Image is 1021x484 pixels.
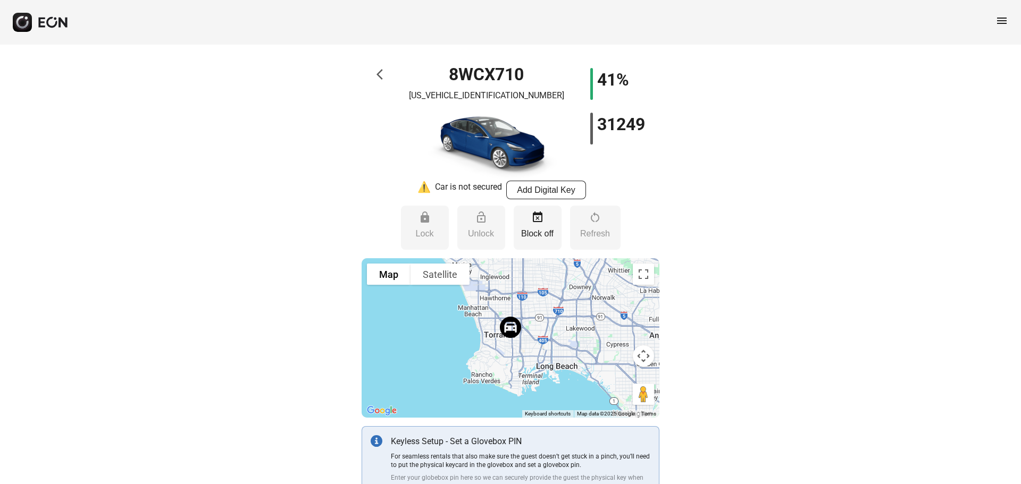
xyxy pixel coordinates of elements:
[525,410,571,418] button: Keyboard shortcuts
[409,89,564,102] p: [US_VEHICLE_IDENTIFICATION_NUMBER]
[391,435,650,448] p: Keyless Setup - Set a Glovebox PIN
[391,452,650,469] p: For seamless rentals that also make sure the guest doesn’t get stuck in a pinch, you’ll need to p...
[633,384,654,405] button: Drag Pegman onto the map to open Street View
[376,68,389,81] span: arrow_back_ios
[364,404,399,418] a: Open this area in Google Maps (opens a new window)
[633,264,654,285] button: Toggle fullscreen view
[514,206,562,250] button: Block off
[371,435,382,447] img: info
[597,73,629,86] h1: 41%
[411,264,470,285] button: Show satellite imagery
[412,106,561,181] img: car
[641,411,656,417] a: Terms (opens in new tab)
[506,181,586,199] button: Add Digital Key
[995,14,1008,27] span: menu
[449,68,524,81] h1: 8WCX710
[364,404,399,418] img: Google
[519,227,556,240] p: Block off
[633,345,654,367] button: Map camera controls
[597,118,645,131] h1: 31249
[435,181,502,199] div: Car is not secured
[367,264,411,285] button: Show street map
[577,411,635,417] span: Map data ©2025 Google
[417,181,431,199] div: ⚠️
[531,211,544,224] span: event_busy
